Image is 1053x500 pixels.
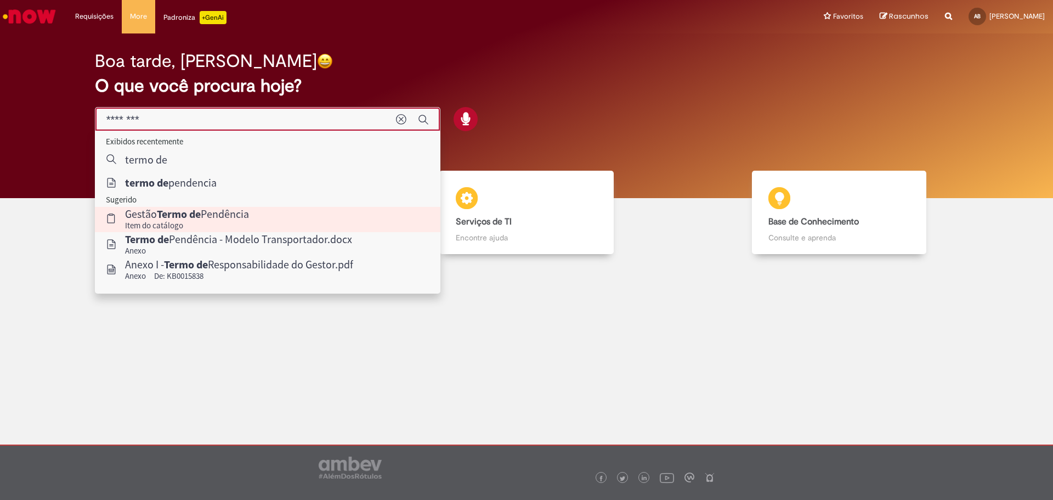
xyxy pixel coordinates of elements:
[880,12,929,22] a: Rascunhos
[768,216,859,227] b: Base de Conhecimento
[684,473,694,482] img: logo_footer_workplace.png
[974,13,981,20] span: AB
[370,171,683,255] a: Serviços de TI Encontre ajuda
[660,470,674,485] img: logo_footer_youtube.png
[163,11,227,24] div: Padroniza
[456,232,598,243] p: Encontre ajuda
[95,76,959,95] h2: O que você procura hoje?
[683,171,995,255] a: Base de Conhecimento Consulte e aprenda
[989,12,1045,21] span: [PERSON_NAME]
[598,476,604,481] img: logo_footer_facebook.png
[58,171,370,255] a: Catálogo de Ofertas Abra uma solicitação
[200,11,227,24] p: +GenAi
[75,11,114,22] span: Requisições
[833,11,863,22] span: Favoritos
[768,232,910,243] p: Consulte e aprenda
[1,5,58,27] img: ServiceNow
[642,475,647,482] img: logo_footer_linkedin.png
[95,52,317,71] h2: Boa tarde, [PERSON_NAME]
[130,11,147,22] span: More
[456,216,512,227] b: Serviços de TI
[889,11,929,21] span: Rascunhos
[705,473,715,482] img: logo_footer_naosei.png
[319,457,382,479] img: logo_footer_ambev_rotulo_gray.png
[620,476,625,481] img: logo_footer_twitter.png
[317,53,333,69] img: happy-face.png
